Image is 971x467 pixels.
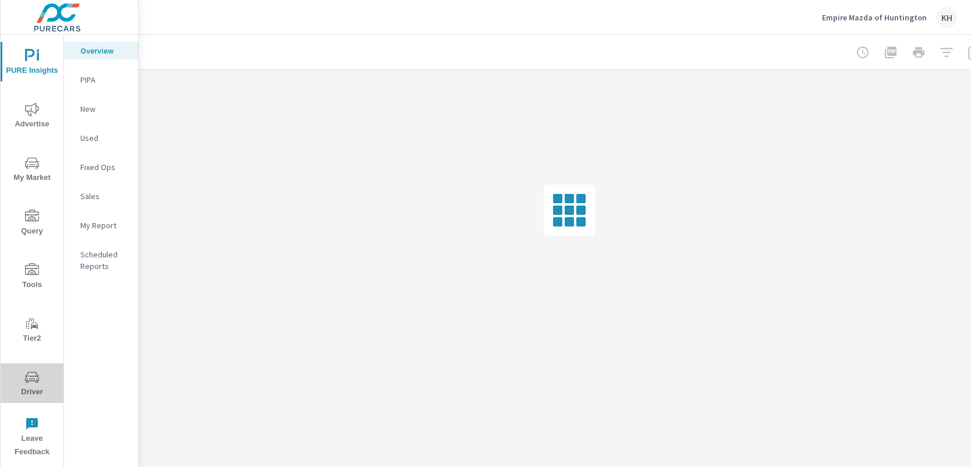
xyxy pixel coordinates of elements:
[64,158,138,176] div: Fixed Ops
[80,45,129,56] p: Overview
[80,190,129,202] p: Sales
[64,42,138,59] div: Overview
[80,74,129,86] p: PIPA
[64,71,138,89] div: PIPA
[4,417,60,459] span: Leave Feedback
[4,317,60,345] span: Tier2
[64,187,138,205] div: Sales
[936,7,957,28] div: KH
[80,220,129,231] p: My Report
[4,102,60,131] span: Advertise
[64,129,138,147] div: Used
[1,35,63,464] div: nav menu
[80,132,129,144] p: Used
[4,263,60,292] span: Tools
[80,249,129,272] p: Scheduled Reports
[4,49,60,77] span: PURE Insights
[64,217,138,234] div: My Report
[64,100,138,118] div: New
[822,12,927,23] p: Empire Mazda of Huntington
[4,156,60,185] span: My Market
[80,161,129,173] p: Fixed Ops
[64,246,138,275] div: Scheduled Reports
[80,103,129,115] p: New
[4,370,60,399] span: Driver
[4,210,60,238] span: Query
